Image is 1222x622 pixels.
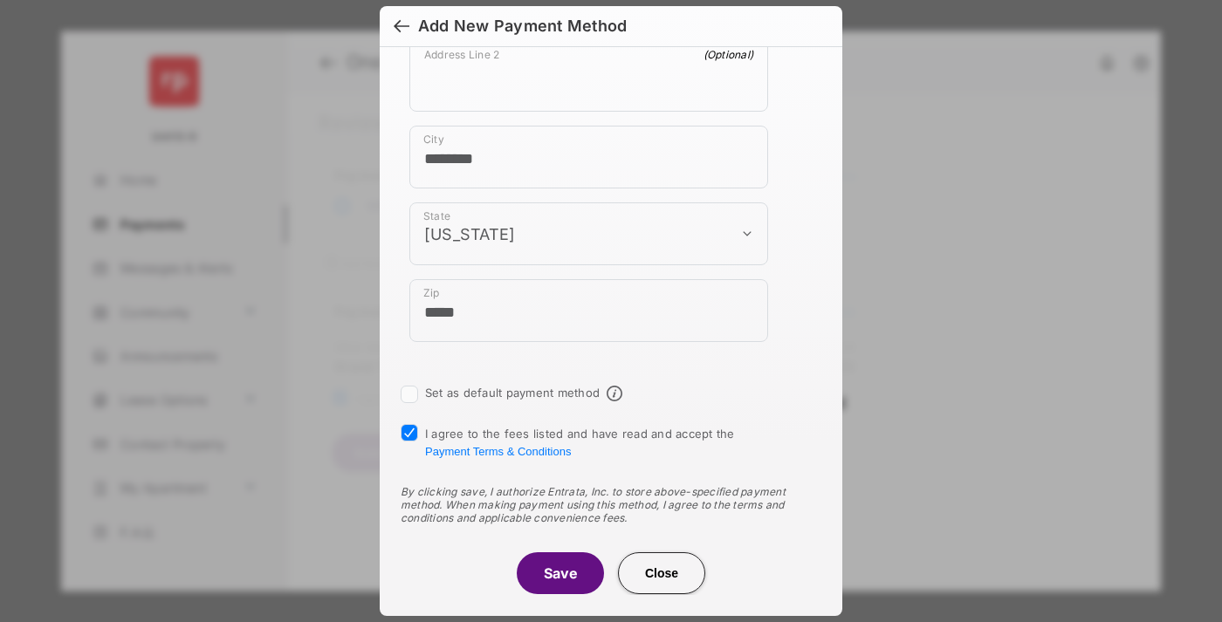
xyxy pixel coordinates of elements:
div: payment_method_screening[postal_addresses][administrativeArea] [409,202,768,265]
label: Set as default payment method [425,386,600,400]
div: payment_method_screening[postal_addresses][addressLine2] [409,40,768,112]
span: Default payment method info [607,386,622,401]
div: payment_method_screening[postal_addresses][locality] [409,126,768,188]
button: Close [618,552,705,594]
div: By clicking save, I authorize Entrata, Inc. to store above-specified payment method. When making ... [401,485,821,524]
span: I agree to the fees listed and have read and accept the [425,427,735,458]
button: I agree to the fees listed and have read and accept the [425,445,571,458]
div: Add New Payment Method [418,17,627,36]
button: Save [517,552,604,594]
div: payment_method_screening[postal_addresses][postalCode] [409,279,768,342]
